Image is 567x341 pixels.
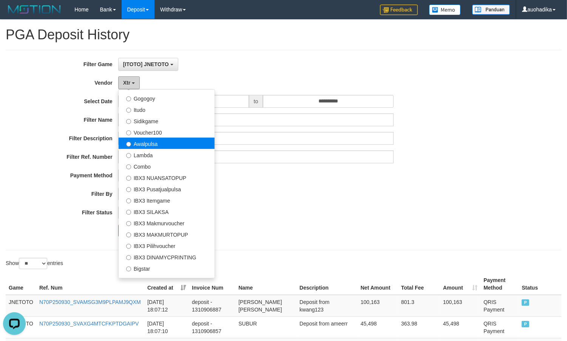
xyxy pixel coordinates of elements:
[123,61,169,67] span: [ITOTO] JNETOTO
[126,130,131,135] input: Voucher100
[144,316,189,338] td: [DATE] 18:07:10
[126,255,131,260] input: IBX3 DINAMYCPRINTING
[380,5,418,15] img: Feedback.jpg
[235,273,297,295] th: Name
[126,267,131,271] input: Bigstar
[123,80,130,86] span: Xtr
[119,183,215,194] label: IBX3 Pusatjualpulsa
[235,316,297,338] td: SUBUR
[126,221,131,226] input: IBX3 Makmurvoucher
[19,258,47,269] select: Showentries
[472,5,510,15] img: panduan.png
[189,273,235,295] th: Invoice Num
[6,4,63,15] img: MOTION_logo.png
[429,5,461,15] img: Button%20Memo.svg
[519,273,561,295] th: Status
[126,164,131,169] input: Combo
[480,273,519,295] th: Payment Method
[119,104,215,115] label: Itudo
[118,76,140,89] button: Xtr
[6,258,63,269] label: Show entries
[126,142,131,147] input: Awalpulsa
[126,198,131,203] input: IBX3 Itemgame
[6,27,561,42] h1: PGA Deposit History
[39,299,141,305] a: N70P250930_SVAMSG3M9PLPAMJ9QXM
[3,3,26,26] button: Open LiveChat chat widget
[119,160,215,172] label: Combo
[6,295,36,317] td: JNETOTO
[126,210,131,215] input: IBX3 SILAKSA
[189,316,235,338] td: deposit - 1310906857
[144,273,189,295] th: Created at: activate to sort column ascending
[358,273,398,295] th: Net Amount
[297,273,358,295] th: Description
[36,273,144,295] th: Ref. Num
[119,251,215,262] label: IBX3 DINAMYCPRINTING
[119,149,215,160] label: Lambda
[119,126,215,138] label: Voucher100
[39,321,139,327] a: N70P250930_SVAXG4MTCFKPTDGAIPV
[440,295,480,317] td: 100,163
[119,217,215,228] label: IBX3 Makmurvoucher
[126,187,131,192] input: IBX3 Pusatjualpulsa
[297,316,358,338] td: Deposit from ameerr
[119,274,215,285] label: Steihom
[398,295,440,317] td: 801.3
[119,228,215,240] label: IBX3 MAKMURTOPUP
[398,316,440,338] td: 363.98
[522,299,529,306] span: PAID
[126,119,131,124] input: Sidikgame
[6,273,36,295] th: Game
[144,295,189,317] td: [DATE] 18:07:12
[119,206,215,217] label: IBX3 SILAKSA
[119,92,215,104] label: Gogogoy
[126,244,131,249] input: IBX3 Pilihvoucher
[398,273,440,295] th: Total Fee
[235,295,297,317] td: [PERSON_NAME] [PERSON_NAME]
[126,153,131,158] input: Lambda
[119,172,215,183] label: IBX3 NUANSATOPUP
[480,295,519,317] td: QRIS Payment
[119,115,215,126] label: Sidikgame
[358,316,398,338] td: 45,498
[189,295,235,317] td: deposit - 1310906887
[440,273,480,295] th: Amount: activate to sort column ascending
[119,240,215,251] label: IBX3 Pilihvoucher
[119,138,215,149] label: Awalpulsa
[522,321,529,327] span: PAID
[249,95,263,108] span: to
[126,232,131,237] input: IBX3 MAKMURTOPUP
[126,176,131,181] input: IBX3 NUANSATOPUP
[297,295,358,317] td: Deposit from kwang123
[119,194,215,206] label: IBX3 Itemgame
[480,316,519,338] td: QRIS Payment
[440,316,480,338] td: 45,498
[358,295,398,317] td: 100,163
[118,58,178,71] button: [ITOTO] JNETOTO
[126,108,131,113] input: Itudo
[126,96,131,101] input: Gogogoy
[119,262,215,274] label: Bigstar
